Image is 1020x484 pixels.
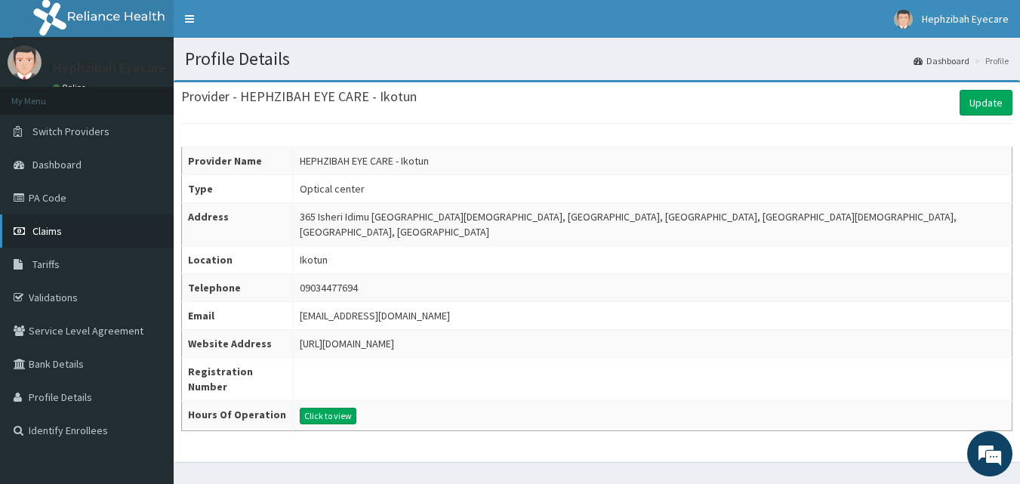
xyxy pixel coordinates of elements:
div: HEPHZIBAH EYE CARE - Ikotun [300,153,429,168]
div: Ikotun [300,252,328,267]
p: Hephzibah Eyecare [53,61,166,75]
th: Telephone [182,274,294,302]
th: Type [182,175,294,203]
li: Profile [971,54,1009,67]
img: User Image [894,10,913,29]
span: Switch Providers [32,125,109,138]
div: [URL][DOMAIN_NAME] [300,336,394,351]
th: Website Address [182,330,294,358]
img: d_794563401_company_1708531726252_794563401 [28,76,61,113]
a: Update [960,90,1012,116]
a: Online [53,82,89,93]
th: Location [182,246,294,274]
span: We're online! [88,146,208,298]
span: Tariffs [32,257,60,271]
div: Optical center [300,181,365,196]
div: Chat with us now [79,85,254,104]
th: Address [182,203,294,246]
h3: Provider - HEPHZIBAH EYE CARE - Ikotun [181,90,417,103]
span: Claims [32,224,62,238]
div: Minimize live chat window [248,8,284,44]
button: Click to view [300,408,356,424]
th: Registration Number [182,358,294,401]
h1: Profile Details [185,49,1009,69]
textarea: Type your message and hit 'Enter' [8,323,288,376]
th: Email [182,302,294,330]
div: [EMAIL_ADDRESS][DOMAIN_NAME] [300,308,450,323]
div: 09034477694 [300,280,358,295]
th: Hours Of Operation [182,401,294,431]
span: Dashboard [32,158,82,171]
a: Dashboard [914,54,969,67]
span: Hephzibah Eyecare [922,12,1009,26]
img: User Image [8,45,42,79]
th: Provider Name [182,147,294,175]
div: 365 Isheri Idimu [GEOGRAPHIC_DATA][DEMOGRAPHIC_DATA], [GEOGRAPHIC_DATA], [GEOGRAPHIC_DATA], [GEOG... [300,209,1006,239]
